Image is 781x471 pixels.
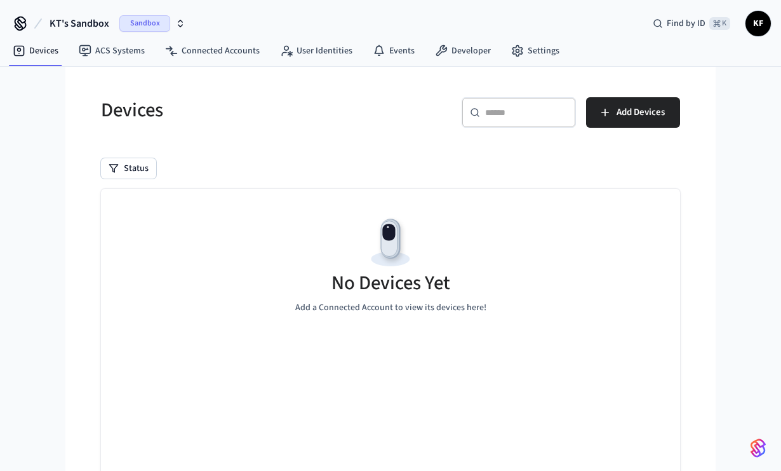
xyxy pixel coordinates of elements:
span: KF [747,12,770,35]
h5: Devices [101,97,383,123]
a: ACS Systems [69,39,155,62]
h5: No Devices Yet [331,270,450,296]
p: Add a Connected Account to view its devices here! [295,301,486,315]
a: User Identities [270,39,363,62]
span: Sandbox [119,15,170,32]
img: Devices Empty State [362,214,419,271]
button: Status [101,158,156,179]
a: Settings [501,39,570,62]
button: KF [745,11,771,36]
a: Events [363,39,425,62]
a: Connected Accounts [155,39,270,62]
span: Find by ID [667,17,705,30]
span: Add Devices [617,104,665,121]
span: KT's Sandbox [50,16,109,31]
a: Developer [425,39,501,62]
a: Devices [3,39,69,62]
img: SeamLogoGradient.69752ec5.svg [751,438,766,458]
div: Find by ID⌘ K [643,12,740,35]
button: Add Devices [586,97,680,128]
span: ⌘ K [709,17,730,30]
